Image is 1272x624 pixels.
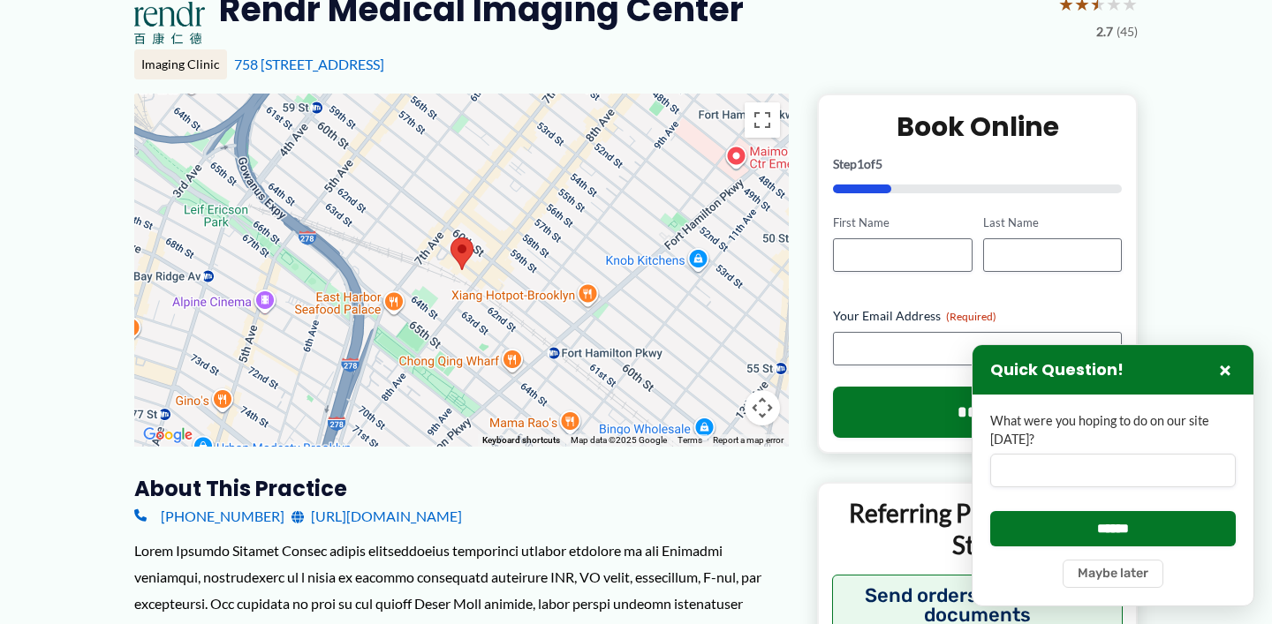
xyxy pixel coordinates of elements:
[678,435,702,445] a: Terms (opens in new tab)
[482,434,560,447] button: Keyboard shortcuts
[833,109,1122,144] h2: Book Online
[833,158,1122,170] p: Step of
[1096,20,1113,43] span: 2.7
[1117,20,1138,43] span: (45)
[745,102,780,138] button: Toggle fullscreen view
[990,412,1236,448] label: What were you hoping to do on our site [DATE]?
[833,307,1122,325] label: Your Email Address
[134,475,789,502] h3: About this practice
[875,156,882,171] span: 5
[291,503,462,530] a: [URL][DOMAIN_NAME]
[134,503,284,530] a: [PHONE_NUMBER]
[139,424,197,447] a: Open this area in Google Maps (opens a new window)
[571,435,667,445] span: Map data ©2025 Google
[990,360,1124,380] h3: Quick Question!
[857,156,864,171] span: 1
[946,310,996,323] span: (Required)
[139,424,197,447] img: Google
[713,435,784,445] a: Report a map error
[234,56,384,72] a: 758 [STREET_ADDRESS]
[983,214,1122,231] label: Last Name
[134,49,227,79] div: Imaging Clinic
[1063,560,1163,588] button: Maybe later
[745,390,780,425] button: Map camera controls
[832,497,1123,561] p: Referring Providers and Staff
[833,214,972,231] label: First Name
[1215,359,1236,380] button: Close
